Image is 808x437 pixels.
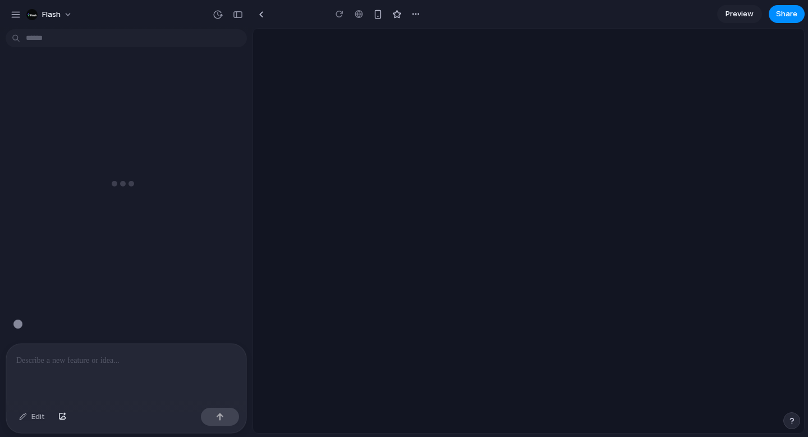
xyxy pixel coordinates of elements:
[22,6,78,24] button: Flash
[717,5,762,23] a: Preview
[726,8,754,20] span: Preview
[776,8,797,20] span: Share
[42,9,61,20] span: Flash
[769,5,805,23] button: Share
